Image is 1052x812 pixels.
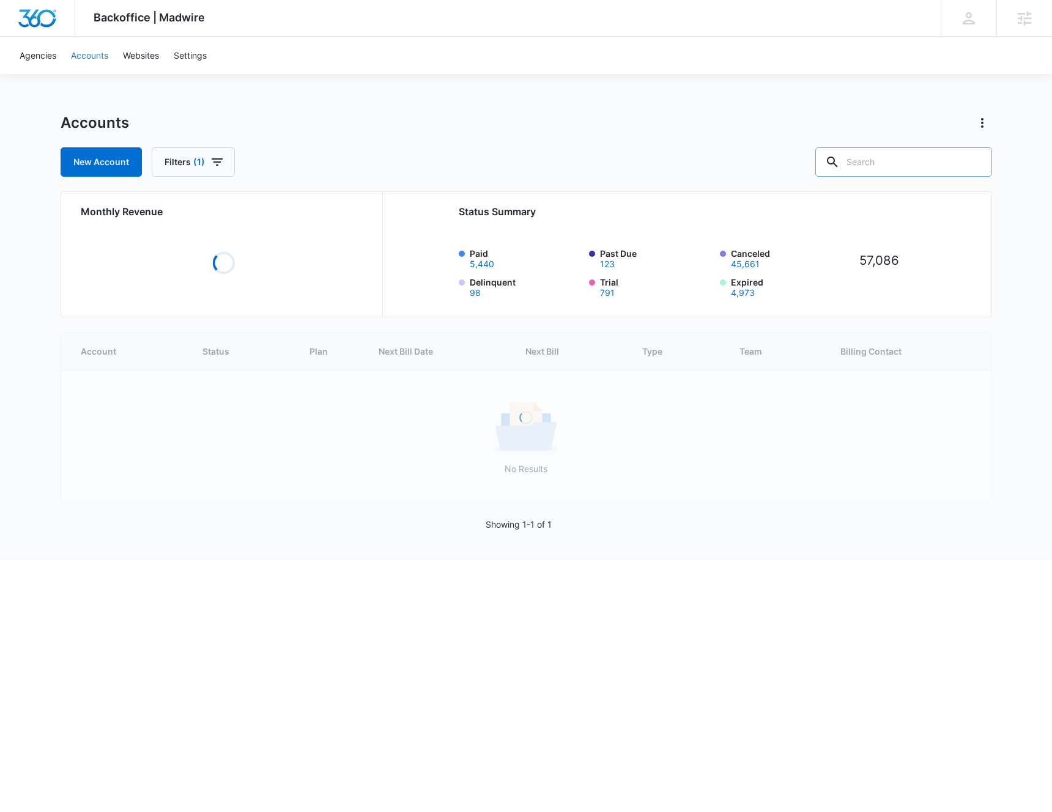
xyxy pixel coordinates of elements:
[731,260,760,268] button: Canceled
[61,147,142,177] a: New Account
[116,37,166,74] a: Websites
[166,37,214,74] a: Settings
[470,247,582,268] label: Paid
[64,37,116,74] a: Accounts
[731,247,843,268] label: Canceled
[470,260,494,268] button: Paid
[470,276,582,297] label: Delinquent
[470,289,481,297] button: Delinquent
[94,11,205,24] span: Backoffice | Madwire
[81,204,368,219] h2: Monthly Revenue
[459,204,911,219] h2: Status Summary
[600,260,615,268] button: Past Due
[731,276,843,297] label: Expired
[815,147,992,177] input: Search
[859,253,899,268] tspan: 57,086
[600,276,713,297] label: Trial
[61,114,129,132] h1: Accounts
[152,147,235,177] button: Filters(1)
[731,289,755,297] button: Expired
[486,518,552,531] p: Showing 1-1 of 1
[193,158,205,166] span: (1)
[600,289,615,297] button: Trial
[12,37,64,74] a: Agencies
[600,247,713,268] label: Past Due
[972,113,992,133] button: Actions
